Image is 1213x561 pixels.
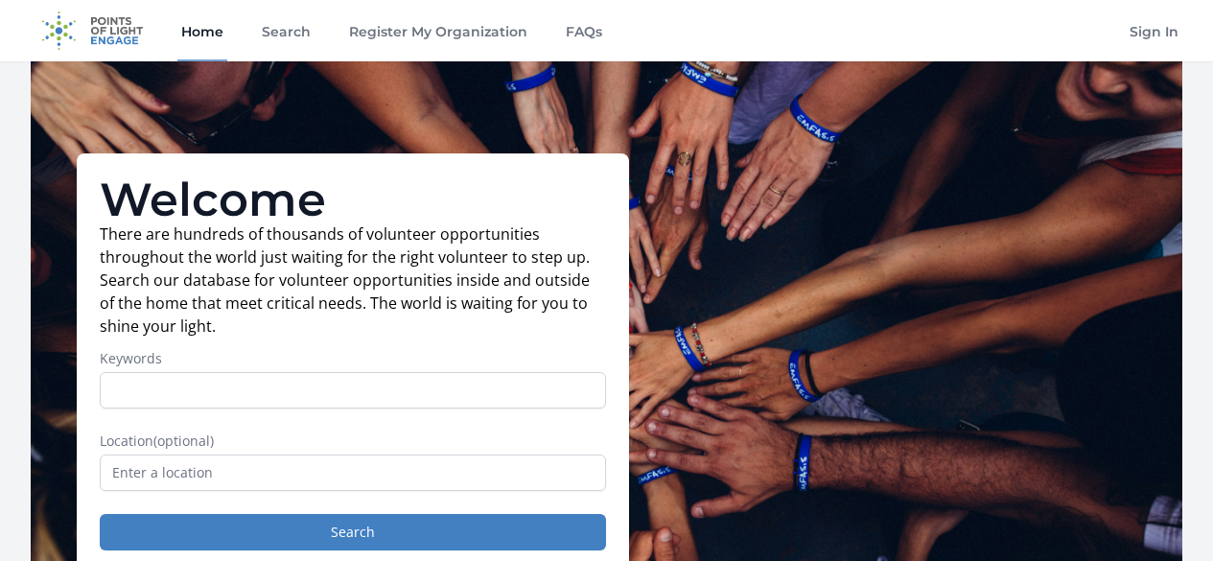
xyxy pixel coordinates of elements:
[100,349,606,368] label: Keywords
[153,432,214,450] span: (optional)
[100,514,606,550] button: Search
[100,176,606,222] h1: Welcome
[100,455,606,491] input: Enter a location
[100,432,606,451] label: Location
[100,222,606,338] p: There are hundreds of thousands of volunteer opportunities throughout the world just waiting for ...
